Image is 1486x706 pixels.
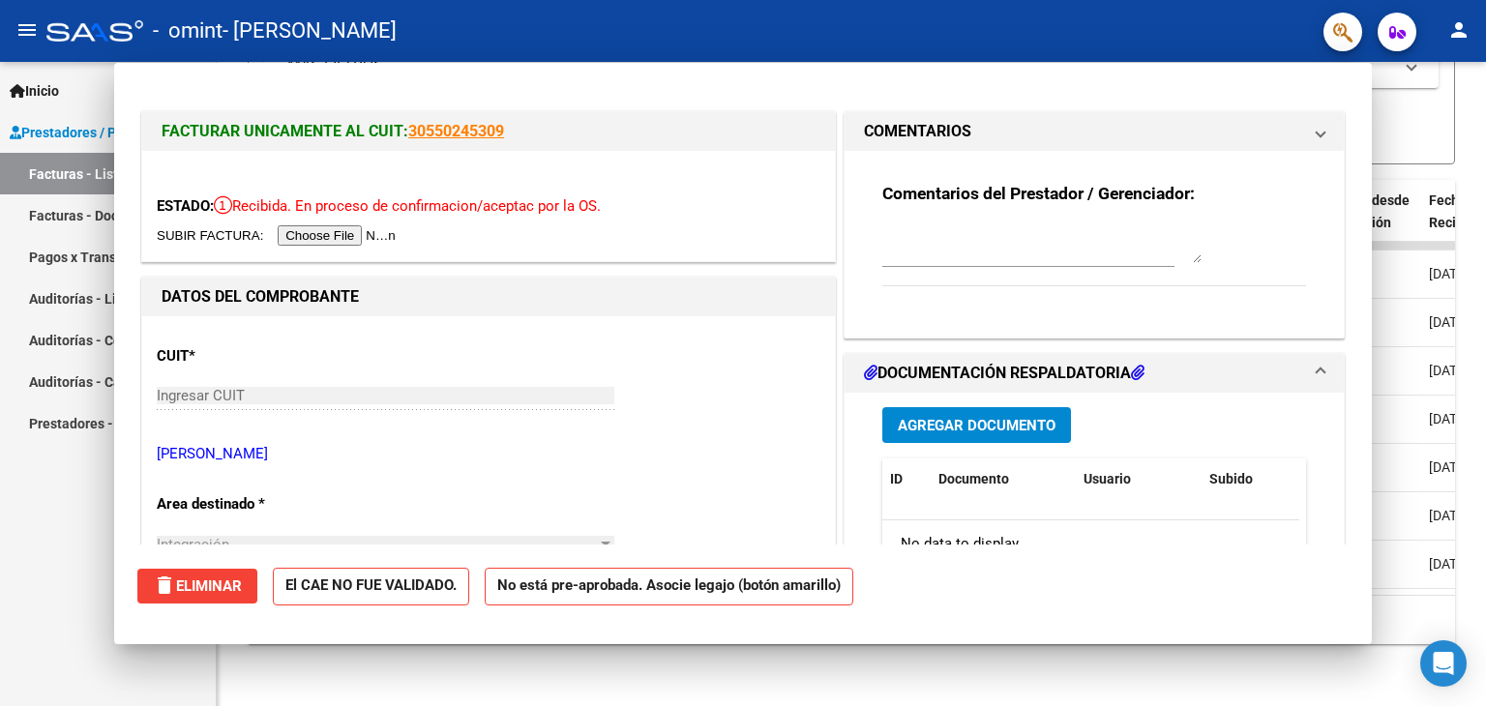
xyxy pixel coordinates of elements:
button: Agregar Documento [882,407,1071,443]
span: Usuario [1084,471,1131,486]
strong: DATOS DEL COMPROBANTE [162,287,359,306]
span: [DATE] [1429,411,1469,427]
datatable-header-cell: Días desde Emisión [1334,180,1421,265]
span: ESTADO: [157,197,214,215]
datatable-header-cell: ID [882,458,931,500]
mat-expansion-panel-header: DOCUMENTACIÓN RESPALDATORIA [845,354,1344,393]
span: [DATE] [1429,508,1469,523]
h1: COMENTARIOS [864,120,971,143]
span: - [PERSON_NAME] [223,10,397,52]
span: Fecha Recibido [1429,192,1483,230]
span: Recibida. En proceso de confirmacion/aceptac por la OS. [214,197,601,215]
span: Documento [938,471,1009,486]
strong: No está pre-aprobada. Asocie legajo (botón amarillo) [485,568,853,605]
p: CUIT [157,345,356,368]
span: Días desde Emisión [1342,192,1410,230]
div: COMENTARIOS [845,151,1344,338]
mat-expansion-panel-header: COMENTARIOS [845,112,1344,151]
span: [DATE] [1429,314,1469,330]
p: [PERSON_NAME] [157,443,820,465]
mat-icon: menu [15,18,39,42]
div: No data to display [882,520,1299,569]
span: [DATE] [1429,556,1469,572]
span: [DATE] [1429,363,1469,378]
datatable-header-cell: Documento [931,458,1076,500]
a: 30550245309 [408,122,504,140]
span: Agregar Documento [898,417,1055,434]
span: Eliminar [153,577,242,595]
span: Prestadores / Proveedores [10,122,186,143]
h1: DOCUMENTACIÓN RESPALDATORIA [864,362,1144,385]
button: Eliminar [137,569,257,603]
strong: El CAE NO FUE VALIDADO. [273,568,469,605]
span: - omint [153,10,223,52]
p: Area destinado * [157,493,356,515]
span: ID [890,471,903,486]
mat-icon: person [1447,18,1471,42]
div: Open Intercom Messenger [1420,640,1467,687]
span: Inicio [10,80,59,102]
span: Subido [1209,471,1253,486]
span: FACTURAR UNICAMENTE AL CUIT: [162,122,408,140]
datatable-header-cell: Acción [1298,458,1395,500]
span: [DATE] [1429,459,1469,475]
strong: Comentarios del Prestador / Gerenciador: [882,184,1195,203]
span: [DATE] [1429,266,1469,281]
mat-icon: delete [153,574,176,597]
span: Integración [157,536,229,553]
datatable-header-cell: Usuario [1076,458,1202,500]
datatable-header-cell: Subido [1202,458,1298,500]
